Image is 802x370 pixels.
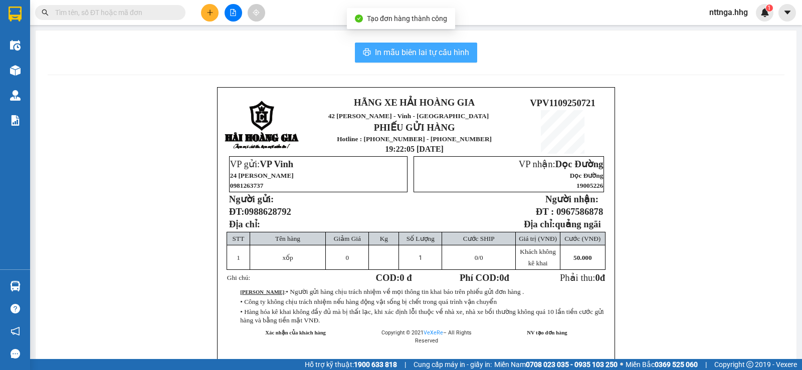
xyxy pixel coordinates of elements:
span: 50.000 [573,254,592,261]
strong: [PERSON_NAME] [240,289,284,295]
span: 42 [PERSON_NAME] - Vinh - [GEOGRAPHIC_DATA] [328,112,489,120]
span: nttnga.hhg [701,6,756,19]
span: 19005226 [576,182,603,189]
span: 0 [499,272,504,283]
span: Kg [380,235,388,242]
span: Hỗ trợ kỹ thuật: [305,359,397,370]
button: aim [248,4,265,22]
span: 0988628792 [245,206,291,217]
strong: Người nhận: [545,194,598,204]
span: file-add [230,9,237,16]
button: caret-down [778,4,796,22]
strong: Hotline : [PHONE_NUMBER] - [PHONE_NUMBER] [337,135,492,143]
strong: ĐT : [536,206,554,217]
strong: HÃNG XE HẢI HOÀNG GIA [354,97,475,108]
img: warehouse-icon [10,40,21,51]
img: icon-new-feature [760,8,769,17]
span: 0 [475,254,478,261]
strong: Địa chỉ: [524,219,555,229]
span: Copyright © 2021 – All Rights Reserved [381,329,472,344]
span: Tên hàng [275,235,300,242]
span: VP nhận: [519,159,604,169]
strong: COD: [376,272,412,283]
span: 0967586878 [556,206,603,217]
button: plus [201,4,219,22]
strong: 0369 525 060 [655,360,698,368]
input: Tìm tên, số ĐT hoặc mã đơn [55,7,173,18]
strong: ĐT: [229,206,291,217]
span: • Hàng hóa kê khai không đầy đủ mà bị thất lạc, khi xác định lỗi thuộc về nhà xe, nhà xe bồi thườ... [240,308,604,324]
span: | [405,359,406,370]
img: warehouse-icon [10,90,21,101]
img: warehouse-icon [10,65,21,76]
span: Cung cấp máy in - giấy in: [414,359,492,370]
button: printerIn mẫu biên lai tự cấu hình [355,43,477,63]
span: caret-down [783,8,792,17]
button: file-add [225,4,242,22]
span: printer [363,48,371,58]
span: question-circle [11,304,20,313]
span: notification [11,326,20,336]
span: Tạo đơn hàng thành công [367,15,447,23]
span: xốp [282,254,293,261]
span: VP Vinh [260,159,293,169]
strong: PHIẾU GỬI HÀNG [374,122,455,133]
img: warehouse-icon [10,281,21,291]
strong: HÃNG XE HẢI HOÀNG GIA [33,10,96,32]
span: plus [207,9,214,16]
span: 42 [PERSON_NAME] - Vinh - [GEOGRAPHIC_DATA] [25,34,98,60]
span: 1 [767,5,771,12]
span: ⚪️ [620,362,623,366]
span: Số Lượng [407,235,435,242]
strong: Phí COD: đ [460,272,509,283]
span: Dọc Đường [570,172,604,179]
span: search [42,9,49,16]
span: Giá trị (VNĐ) [519,235,557,242]
span: : [240,289,524,295]
span: aim [253,9,260,16]
span: 0 đ [399,272,412,283]
span: Ghi chú: [227,274,250,281]
span: Miền Bắc [626,359,698,370]
span: Phải thu: [560,272,605,283]
span: STT [233,235,245,242]
strong: PHIẾU GỬI HÀNG [39,73,90,95]
strong: 0708 023 035 - 0935 103 250 [526,360,618,368]
span: Khách không kê khai [520,248,555,267]
span: Dọc Đường [555,159,604,169]
span: /0 [475,254,483,261]
span: 1 [419,254,422,261]
img: solution-icon [10,115,21,126]
strong: Xác nhận của khách hàng [265,330,326,335]
span: | [705,359,707,370]
span: copyright [746,361,753,368]
strong: 1900 633 818 [354,360,397,368]
span: • Người gửi hàng chịu trách nhiệm về mọi thông tin khai báo trên phiếu gửi đơn hàng . [286,288,524,295]
span: VPV1109250721 [530,98,595,108]
span: 0 [346,254,349,261]
span: Giảm Giá [334,235,361,242]
span: 1 [237,254,240,261]
span: • Công ty không chịu trách nhiệm nếu hàng động vật sống bị chết trong quá trình vận chuyển [240,298,497,305]
span: Cước (VNĐ) [564,235,600,242]
span: 24 [PERSON_NAME] [230,172,294,179]
strong: Người gửi: [229,194,274,204]
span: check-circle [355,15,363,23]
strong: quảng ngãi [555,219,600,229]
span: 19:22:05 [DATE] [385,145,444,153]
span: 0981263737 [230,182,264,189]
span: 0 [595,272,599,283]
a: VeXeRe [424,329,443,336]
span: Miền Nam [494,359,618,370]
span: message [11,349,20,358]
img: logo [225,101,300,150]
strong: NV tạo đơn hàng [527,330,567,335]
span: Cước SHIP [463,235,495,242]
span: VP gửi: [230,159,293,169]
span: In mẫu biên lai tự cấu hình [375,46,469,59]
span: đ [600,272,605,283]
img: logo [6,42,23,91]
span: [PERSON_NAME] [525,358,569,364]
span: Địa chỉ: [229,219,260,229]
sup: 1 [766,5,773,12]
